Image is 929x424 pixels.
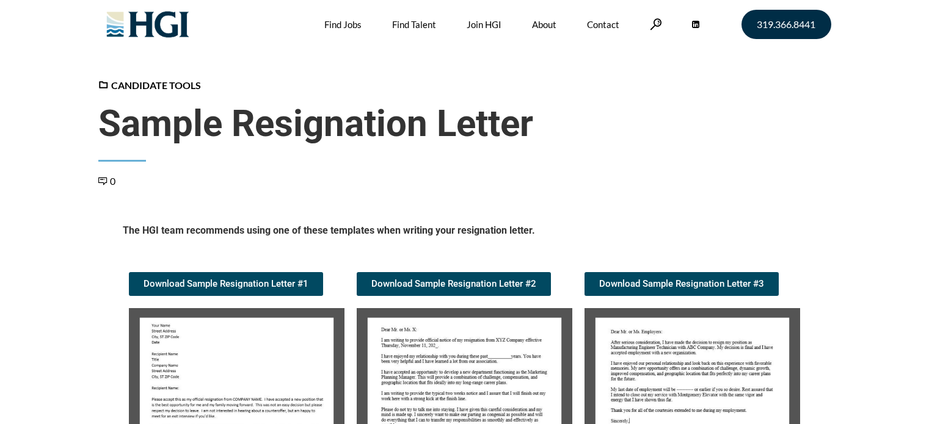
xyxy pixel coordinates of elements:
span: Download Sample Resignation Letter #1 [144,279,308,289]
a: Search [650,18,662,30]
a: Download Sample Resignation Letter #2 [357,272,551,296]
a: Download Sample Resignation Letter #3 [585,272,779,296]
a: 0 [98,175,115,187]
span: Download Sample Resignation Letter #3 [599,279,764,289]
a: Candidate Tools [98,79,201,91]
span: Sample Resignation Letter [98,102,831,146]
span: Download Sample Resignation Letter #2 [371,279,536,289]
a: Download Sample Resignation Letter #1 [129,272,323,296]
a: 319.366.8441 [741,10,831,39]
h5: The HGI team recommends using one of these templates when writing your resignation letter. [123,224,807,242]
span: 319.366.8441 [757,20,815,29]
